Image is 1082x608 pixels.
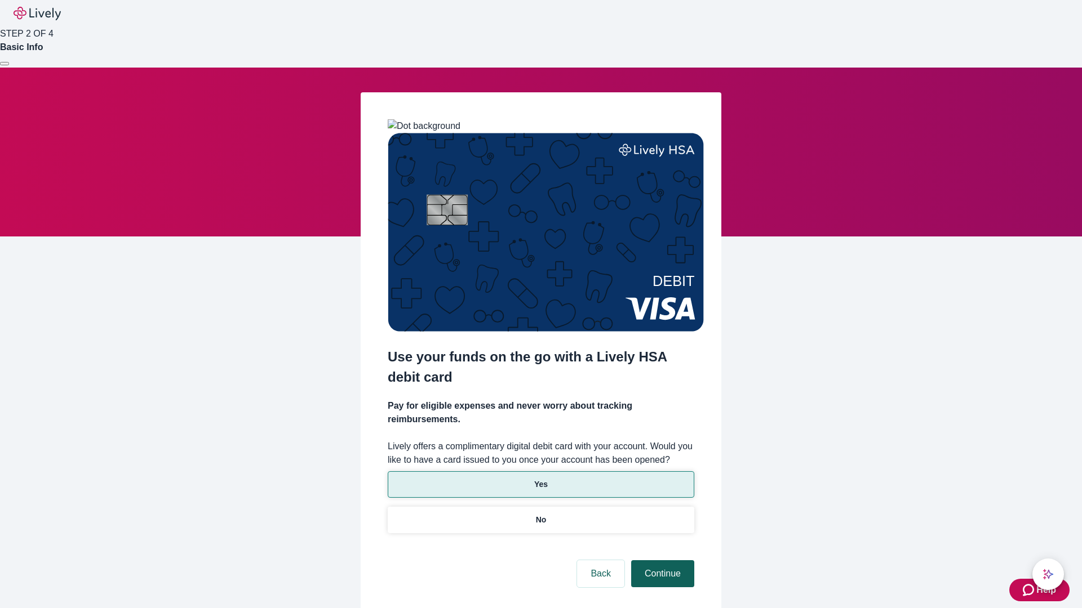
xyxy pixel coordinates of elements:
span: Help [1036,583,1056,597]
label: Lively offers a complimentary digital debit card with your account. Would you like to have a card... [388,440,694,467]
img: Debit card [388,133,704,332]
button: Zendesk support iconHelp [1009,579,1070,601]
svg: Lively AI Assistant [1043,569,1054,580]
button: Continue [631,560,694,587]
p: Yes [534,479,548,490]
p: No [536,514,547,526]
button: Back [577,560,624,587]
button: Yes [388,471,694,498]
h4: Pay for eligible expenses and never worry about tracking reimbursements. [388,399,694,426]
button: No [388,507,694,533]
button: chat [1032,558,1064,590]
svg: Zendesk support icon [1023,583,1036,597]
img: Dot background [388,119,460,133]
img: Lively [14,7,61,20]
h2: Use your funds on the go with a Lively HSA debit card [388,347,694,387]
